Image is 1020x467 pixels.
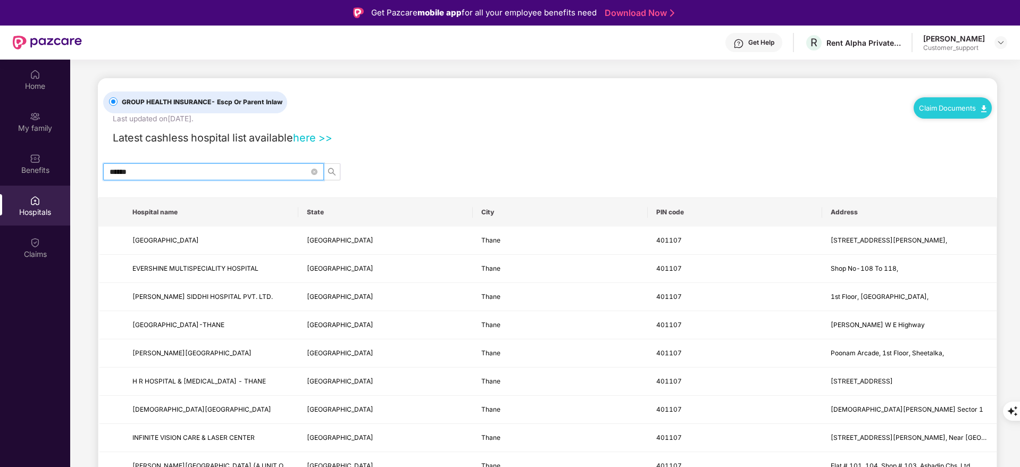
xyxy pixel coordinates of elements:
a: Claim Documents [919,104,986,112]
span: 401107 [656,405,682,413]
img: svg+xml;base64,PHN2ZyB3aWR0aD0iMjAiIGhlaWdodD0iMjAiIHZpZXdCb3g9IjAgMCAyMCAyMCIgZmlsbD0ibm9uZSIgeG... [30,111,40,122]
img: svg+xml;base64,PHN2ZyBpZD0iSG9zcGl0YWxzIiB4bWxucz0iaHR0cDovL3d3dy53My5vcmcvMjAwMC9zdmciIHdpZHRoPS... [30,195,40,206]
span: Thane [481,293,500,301]
span: Poonam Arcade, 1st Floor, Sheetalka, [831,349,944,357]
span: [STREET_ADDRESS] [831,377,893,385]
div: [PERSON_NAME] [923,34,985,44]
span: Latest cashless hospital list available [113,131,293,144]
strong: mobile app [417,7,462,18]
a: here >> [293,131,332,144]
td: Thane [473,339,647,368]
div: Get Help [748,38,774,47]
td: Maharashtra [298,227,473,255]
td: H R HOSPITAL & TRAUMA CENTER - THANE [124,368,298,396]
td: Poonam Arcade, 1st Floor, Sheetalka, [822,339,997,368]
span: 401107 [656,433,682,441]
span: Thane [481,321,500,329]
span: [GEOGRAPHIC_DATA]-THANE [132,321,224,329]
img: svg+xml;base64,PHN2ZyBpZD0iSG9tZSIgeG1sbnM9Imh0dHA6Ly93d3cudzMub3JnLzIwMDAvc3ZnIiB3aWR0aD0iMjAiIG... [30,69,40,80]
span: close-circle [311,167,317,177]
span: Thane [481,433,500,441]
td: Bhaktivedanta Swami Marg Sector 1 [822,396,997,424]
span: [GEOGRAPHIC_DATA] [307,377,373,385]
th: Address [822,198,997,227]
img: svg+xml;base64,PHN2ZyBpZD0iRHJvcGRvd24tMzJ4MzIiIHhtbG5zPSJodHRwOi8vd3d3LnczLm9yZy8yMDAwL3N2ZyIgd2... [997,38,1005,47]
span: 1st Floor, [GEOGRAPHIC_DATA], [831,293,929,301]
td: Thane [473,283,647,311]
td: RIDDHI SIDDHI HOSPITAL PVT. LTD. [124,283,298,311]
td: Thane [473,424,647,452]
button: search [323,163,340,180]
td: 301,3rd Floor, Raj Oak'S Building, Near Don Bosco School [822,424,997,452]
span: [PERSON_NAME][GEOGRAPHIC_DATA] [132,349,252,357]
span: Thane [481,264,500,272]
span: R [810,36,817,49]
span: 401107 [656,264,682,272]
span: [GEOGRAPHIC_DATA] [307,264,373,272]
th: PIN code [648,198,822,227]
td: Kashmira W E Highway [822,311,997,339]
span: 401107 [656,236,682,244]
img: svg+xml;base64,PHN2ZyBpZD0iQ2xhaW0iIHhtbG5zPSJodHRwOi8vd3d3LnczLm9yZy8yMDAwL3N2ZyIgd2lkdGg9IjIwIi... [30,237,40,248]
img: svg+xml;base64,PHN2ZyBpZD0iSGVscC0zMngzMiIgeG1sbnM9Imh0dHA6Ly93d3cudzMub3JnLzIwMDAvc3ZnIiB3aWR0aD... [733,38,744,49]
a: Download Now [605,7,671,19]
td: Maharashtra [298,255,473,283]
span: Shop No-108 To 118, [831,264,898,272]
span: INFINITE VISION CARE & LASER CENTER [132,433,255,441]
div: Customer_support [923,44,985,52]
div: Get Pazcare for all your employee benefits need [371,6,597,19]
div: Last updated on [DATE] . [113,113,194,125]
td: ST ANN'S HOSPITAL-THANE [124,311,298,339]
th: State [298,198,473,227]
span: 401107 [656,321,682,329]
span: [PERSON_NAME] SIDDHI HOSPITAL PVT. LTD. [132,293,273,301]
td: 204, 2nd Floor, Raj Oaks, [822,227,997,255]
span: GROUP HEALTH INSURANCE [118,97,287,107]
img: svg+xml;base64,PHN2ZyB4bWxucz0iaHR0cDovL3d3dy53My5vcmcvMjAwMC9zdmciIHdpZHRoPSIxMC40IiBoZWlnaHQ9Ij... [981,105,986,112]
span: Thane [481,349,500,357]
span: search [324,168,340,176]
span: Thane [481,405,500,413]
td: Green Park,Building No.1 [822,368,997,396]
td: CORDIS CIRITCARE HOSPITAL [124,227,298,255]
span: [PERSON_NAME] W E Highway [831,321,925,329]
span: [GEOGRAPHIC_DATA] [307,321,373,329]
th: Hospital name [124,198,298,227]
span: 401107 [656,377,682,385]
span: EVERSHINE MULTISPECIALITY HOSPITAL [132,264,258,272]
span: [GEOGRAPHIC_DATA] [132,236,199,244]
td: EVERSHINE MULTISPECIALITY HOSPITAL [124,255,298,283]
img: New Pazcare Logo [13,36,82,49]
td: Thane [473,368,647,396]
td: Thane [473,255,647,283]
span: [GEOGRAPHIC_DATA] [307,349,373,357]
span: 401107 [656,349,682,357]
span: [GEOGRAPHIC_DATA] [307,293,373,301]
span: Address [831,208,988,216]
td: GURUKRUPA HOSPITAL [124,339,298,368]
td: Thane [473,311,647,339]
span: Hospital name [132,208,290,216]
div: Rent Alpha Private Limited [826,38,901,48]
span: [STREET_ADDRESS][PERSON_NAME], [831,236,947,244]
span: Thane [481,236,500,244]
span: Thane [481,377,500,385]
td: Maharashtra [298,311,473,339]
span: H R HOSPITAL & [MEDICAL_DATA] - THANE [132,377,266,385]
span: [GEOGRAPHIC_DATA] [307,405,373,413]
span: [DEMOGRAPHIC_DATA][GEOGRAPHIC_DATA] [132,405,271,413]
img: Logo [353,7,364,18]
td: INFINITE VISION CARE & LASER CENTER [124,424,298,452]
td: Thane [473,227,647,255]
span: [GEOGRAPHIC_DATA] [307,236,373,244]
span: [GEOGRAPHIC_DATA] [307,433,373,441]
span: [DEMOGRAPHIC_DATA][PERSON_NAME] Sector 1 [831,405,983,413]
td: Maharashtra [298,368,473,396]
td: Thane [473,396,647,424]
span: - Escp Or Parent Inlaw [211,98,282,106]
td: 1st Floor, Sheetal Plaza, [822,283,997,311]
td: Maharashtra [298,396,473,424]
span: 401107 [656,293,682,301]
img: Stroke [670,7,674,19]
td: BHAKTI VEDANTA HOSPITAL [124,396,298,424]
